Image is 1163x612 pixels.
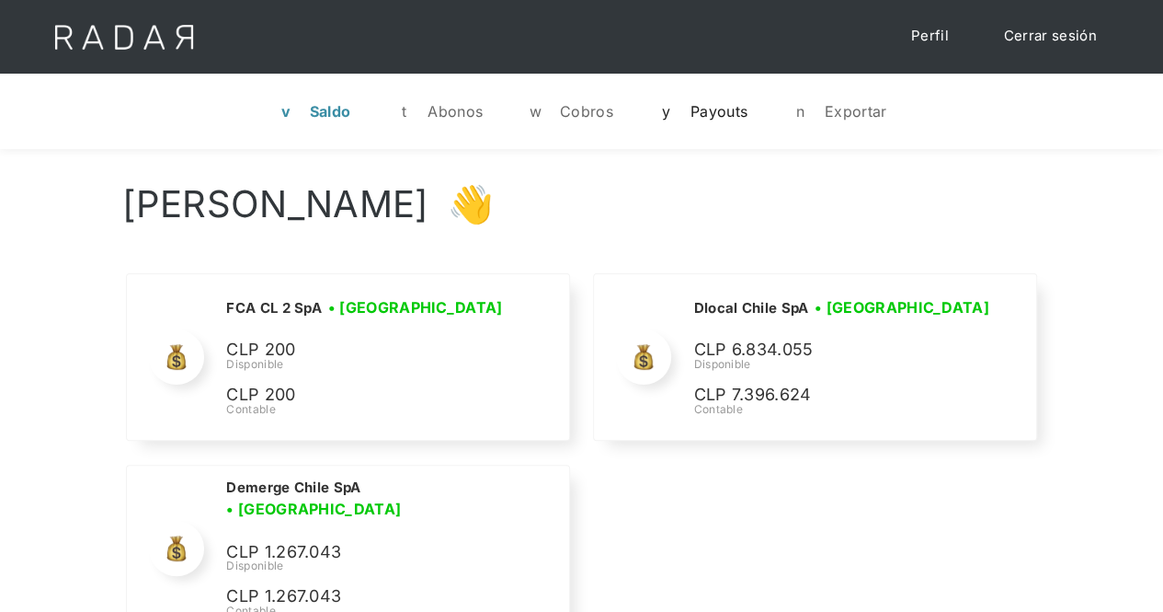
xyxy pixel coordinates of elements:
[226,498,401,520] h3: • [GEOGRAPHIC_DATA]
[527,102,545,121] div: w
[986,18,1115,54] a: Cerrar sesión
[226,583,502,610] p: CLP 1.267.043
[226,558,546,574] div: Disponible
[122,181,429,227] h3: [PERSON_NAME]
[328,296,503,318] h3: • [GEOGRAPHIC_DATA]
[693,382,969,409] p: CLP 7.396.624
[693,356,995,373] div: Disponible
[226,337,502,364] p: CLP 200
[693,337,969,364] p: CLP 6.834.055
[792,102,810,121] div: n
[825,102,886,121] div: Exportar
[226,539,502,566] p: CLP 1.267.043
[693,299,808,318] h2: Dlocal Chile SpA
[428,181,493,227] h3: 👋
[226,479,360,497] h2: Demerge Chile SpA
[226,401,508,418] div: Contable
[815,296,989,318] h3: • [GEOGRAPHIC_DATA]
[226,299,322,318] h2: FCA CL 2 SpA
[310,102,351,121] div: Saldo
[560,102,613,121] div: Cobros
[693,401,995,418] div: Contable
[428,102,483,121] div: Abonos
[657,102,676,121] div: y
[690,102,747,121] div: Payouts
[394,102,413,121] div: t
[226,356,508,373] div: Disponible
[277,102,295,121] div: v
[893,18,967,54] a: Perfil
[226,382,502,409] p: CLP 200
